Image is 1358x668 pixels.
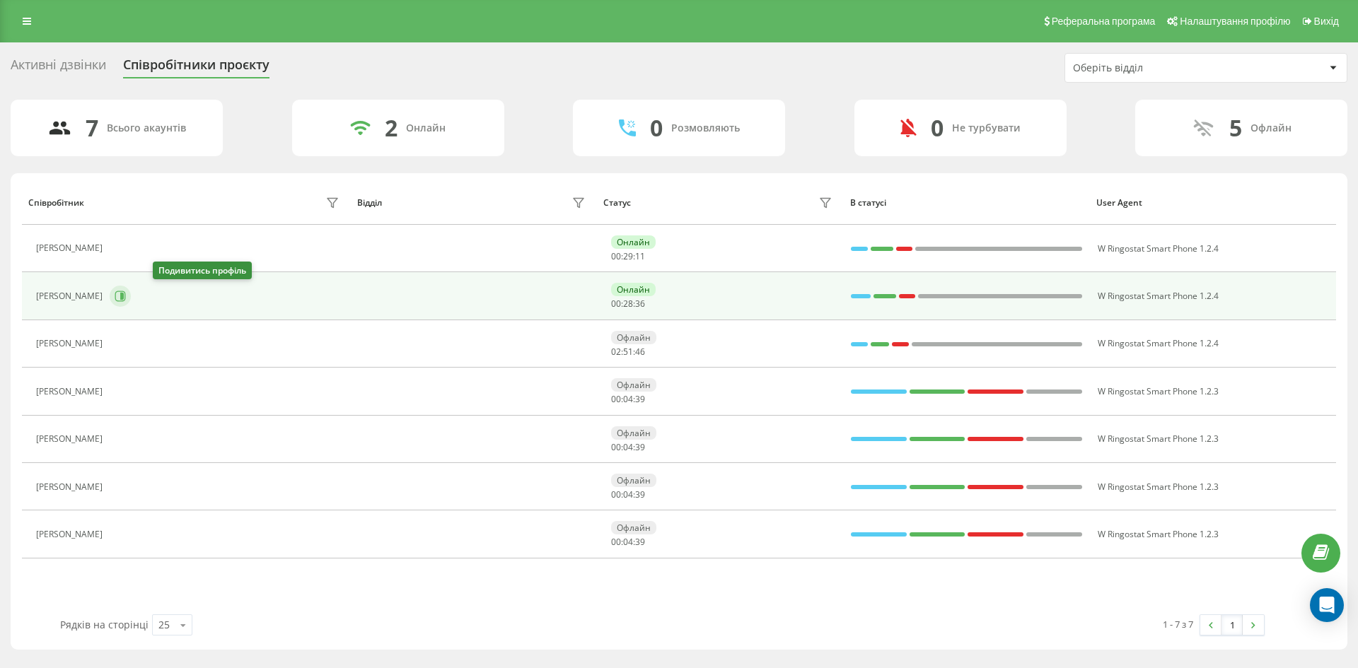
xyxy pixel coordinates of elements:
span: 00 [611,441,621,453]
div: [PERSON_NAME] [36,529,106,539]
span: W Ringostat Smart Phone 1.2.3 [1098,433,1219,445]
div: User Agent [1096,198,1330,208]
div: Офлайн [611,378,656,392]
div: : : [611,490,645,500]
div: Онлайн [611,283,656,296]
div: Онлайн [611,235,656,249]
span: 39 [635,441,645,453]
span: 00 [611,250,621,262]
span: 02 [611,346,621,358]
span: 39 [635,488,645,500]
div: Всього акаунтів [107,122,186,134]
span: 39 [635,536,645,548]
span: 00 [611,298,621,310]
span: Рядків на сторінці [60,618,149,631]
div: Онлайн [406,122,446,134]
span: W Ringostat Smart Phone 1.2.3 [1098,385,1219,397]
span: 04 [623,488,633,500]
div: : : [611,394,645,404]
span: 00 [611,536,621,548]
a: 1 [1221,615,1243,635]
div: [PERSON_NAME] [36,434,106,444]
div: Офлайн [1250,122,1292,134]
span: Налаштування профілю [1180,16,1290,27]
div: Активні дзвінки [11,57,106,79]
span: 04 [623,441,633,453]
div: : : [611,443,645,452]
div: В статусі [850,198,1084,208]
span: W Ringostat Smart Phone 1.2.3 [1098,481,1219,493]
div: 2 [385,115,397,141]
div: [PERSON_NAME] [36,291,106,301]
div: 7 [86,115,98,141]
div: Open Intercom Messenger [1310,588,1344,622]
span: 11 [635,250,645,262]
span: W Ringostat Smart Phone 1.2.4 [1098,242,1219,254]
span: 46 [635,346,645,358]
div: [PERSON_NAME] [36,339,106,348]
div: Офлайн [611,474,656,487]
span: Вихід [1314,16,1339,27]
span: 04 [623,393,633,405]
span: W Ringostat Smart Phone 1.2.4 [1098,290,1219,302]
div: 0 [931,115,944,141]
span: 51 [623,346,633,358]
span: 00 [611,393,621,405]
div: : : [611,299,645,309]
div: Офлайн [611,521,656,534]
div: [PERSON_NAME] [36,243,106,253]
span: 04 [623,536,633,548]
div: 0 [650,115,663,141]
div: : : [611,537,645,547]
div: Розмовляють [671,122,740,134]
div: Офлайн [611,331,656,344]
div: 5 [1229,115,1242,141]
span: 36 [635,298,645,310]
div: [PERSON_NAME] [36,482,106,492]
div: Подивитись профіль [153,262,252,279]
div: Співробітник [28,198,84,208]
span: W Ringostat Smart Phone 1.2.4 [1098,337,1219,349]
div: 25 [158,618,170,632]
div: : : [611,347,645,357]
span: Реферальна програма [1052,16,1156,27]
span: 29 [623,250,633,262]
span: W Ringostat Smart Phone 1.2.3 [1098,528,1219,540]
span: 39 [635,393,645,405]
div: Відділ [357,198,382,208]
span: 00 [611,488,621,500]
div: : : [611,252,645,262]
div: Не турбувати [952,122,1021,134]
div: Оберіть відділ [1073,62,1242,74]
div: 1 - 7 з 7 [1163,617,1193,631]
span: 28 [623,298,633,310]
div: Статус [603,198,631,208]
div: Офлайн [611,426,656,440]
div: [PERSON_NAME] [36,387,106,397]
div: Співробітники проєкту [123,57,269,79]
